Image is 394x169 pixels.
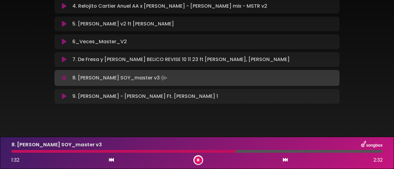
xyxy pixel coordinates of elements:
[72,38,127,45] p: 6_Veces_Master_V2
[160,74,168,82] img: waveform4.gif
[72,20,174,28] p: 5. [PERSON_NAME] v2 ft [PERSON_NAME]
[72,56,290,63] p: 7. De Fresa y [PERSON_NAME] BELICO REVISE 10 11 23 ft [PERSON_NAME], [PERSON_NAME]
[72,74,168,82] p: 8. [PERSON_NAME] SOY_master v3
[72,2,267,10] p: 4. Relojito Cartier Anuel AA x [PERSON_NAME] - [PERSON_NAME] mix - MSTR v2
[72,93,218,100] p: 9. [PERSON_NAME] - [PERSON_NAME] Ft. [PERSON_NAME] 1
